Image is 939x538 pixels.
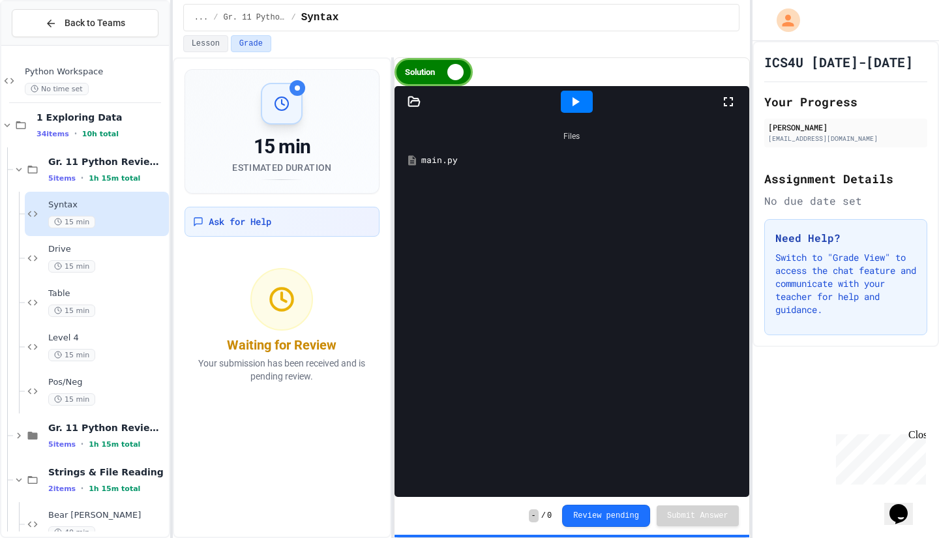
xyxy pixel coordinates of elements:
p: Switch to "Grade View" to access the chat feature and communicate with your teacher for help and ... [775,251,916,316]
span: 1h 15m total [89,440,140,449]
span: 1h 15m total [89,174,140,183]
iframe: chat widget [831,429,926,485]
div: No due date set [764,193,927,209]
span: Gr. 11 Python Review 1 [48,156,166,168]
span: 1 Exploring Data [37,112,166,123]
button: Back to Teams [12,9,158,37]
span: Python Workspace [25,67,166,78]
iframe: chat widget [884,486,926,525]
div: [EMAIL_ADDRESS][DOMAIN_NAME] [768,134,923,143]
div: Chat with us now!Close [5,5,90,83]
span: / [213,12,218,23]
span: 15 min [48,216,95,228]
span: Bear [PERSON_NAME] [48,510,166,521]
span: / [541,511,546,521]
span: 5 items [48,440,76,449]
div: Files [401,124,742,149]
div: 15 min [232,135,331,158]
span: 15 min [48,305,95,317]
span: 15 min [48,349,95,361]
span: 10h total [82,130,119,138]
span: 5 items [48,174,76,183]
button: Submit Answer [657,505,739,526]
button: Lesson [183,35,228,52]
span: 1h 15m total [89,485,140,493]
span: • [81,173,83,183]
span: Drive [48,244,166,255]
span: 0 [547,511,552,521]
div: Waiting for Review [227,336,336,354]
span: ... [194,12,209,23]
span: / [291,12,295,23]
div: main.py [421,154,741,167]
span: • [81,439,83,449]
span: Ask for Help [209,215,271,228]
div: [PERSON_NAME] [768,121,923,133]
span: Level 4 [48,333,166,344]
span: 34 items [37,130,69,138]
span: • [81,483,83,494]
span: Table [48,288,166,299]
span: Back to Teams [65,16,125,30]
span: Syntax [48,200,166,211]
p: Your submission has been received and is pending review. [192,357,372,383]
span: 15 min [48,393,95,406]
div: My Account [763,5,803,35]
button: Grade [231,35,271,52]
span: Gr. 11 Python Review 2 [48,422,166,434]
h3: Need Help? [775,230,916,246]
h1: ICS4U [DATE]-[DATE] [764,53,913,71]
span: Syntax [301,10,339,25]
h2: Your Progress [764,93,927,111]
span: Submit Answer [667,511,728,521]
span: • [74,128,77,139]
span: Strings & File Reading [48,466,166,478]
span: - [529,509,539,522]
span: 2 items [48,485,76,493]
span: Pos/Neg [48,377,166,388]
h2: Assignment Details [764,170,927,188]
span: Gr. 11 Python Review 1 [223,12,286,23]
span: No time set [25,83,89,95]
div: Estimated Duration [232,161,331,174]
button: Review pending [562,505,650,527]
span: 15 min [48,260,95,273]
